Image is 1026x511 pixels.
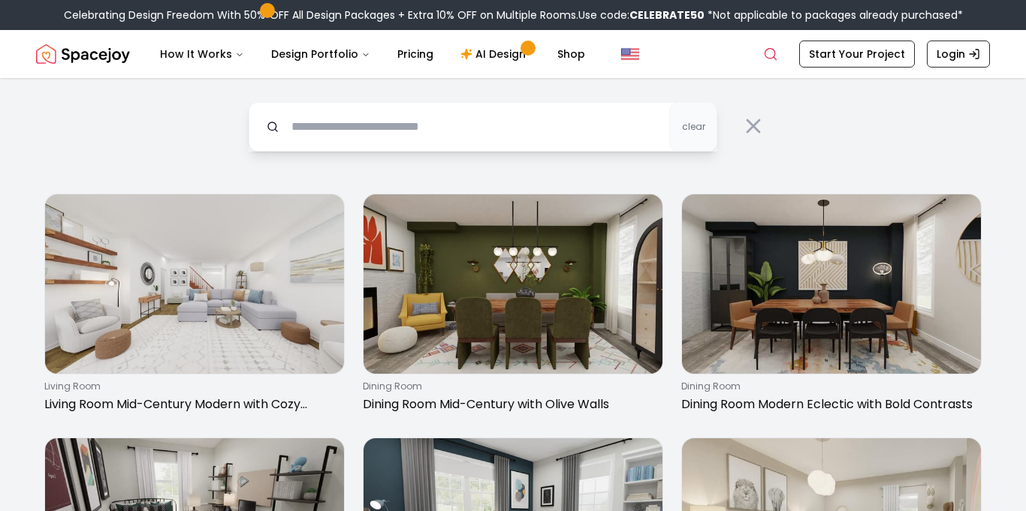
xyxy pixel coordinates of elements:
[45,194,344,374] img: Living Room Mid-Century Modern with Cozy Seating
[705,8,963,23] span: *Not applicable to packages already purchased*
[927,41,990,68] a: Login
[148,39,256,69] button: How It Works
[36,39,130,69] img: Spacejoy Logo
[259,39,382,69] button: Design Portfolio
[681,380,976,392] p: dining room
[364,194,662,374] img: Dining Room Mid-Century with Olive Walls
[621,45,639,63] img: United States
[64,8,963,23] div: Celebrating Design Freedom With 50% OFF All Design Packages + Extra 10% OFF on Multiple Rooms.
[44,194,345,419] a: Living Room Mid-Century Modern with Cozy Seatingliving roomLiving Room Mid-Century Modern with Co...
[363,380,657,392] p: dining room
[578,8,705,23] span: Use code:
[44,395,339,413] p: Living Room Mid-Century Modern with Cozy Seating
[448,39,542,69] a: AI Design
[669,102,717,152] button: clear
[682,121,705,133] span: clear
[363,194,663,419] a: Dining Room Mid-Century with Olive Wallsdining roomDining Room Mid-Century with Olive Walls
[799,41,915,68] a: Start Your Project
[681,194,982,419] a: Dining Room Modern Eclectic with Bold Contrastsdining roomDining Room Modern Eclectic with Bold C...
[44,380,339,392] p: living room
[148,39,597,69] nav: Main
[363,395,657,413] p: Dining Room Mid-Century with Olive Walls
[681,395,976,413] p: Dining Room Modern Eclectic with Bold Contrasts
[36,30,990,78] nav: Global
[385,39,445,69] a: Pricing
[629,8,705,23] b: CELEBRATE50
[545,39,597,69] a: Shop
[36,39,130,69] a: Spacejoy
[682,194,981,374] img: Dining Room Modern Eclectic with Bold Contrasts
